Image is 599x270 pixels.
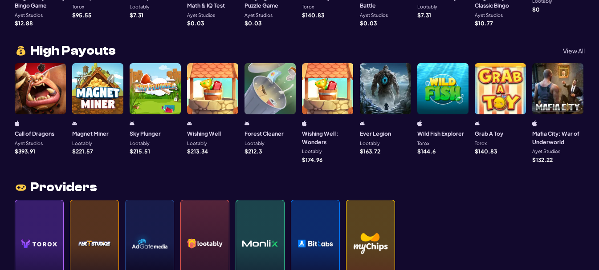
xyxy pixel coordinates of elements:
img: android [187,121,192,126]
h3: Call of Dragons [15,129,54,137]
p: $ 163.72 [360,149,380,154]
p: Lootably [302,149,322,154]
p: Lootably [187,141,207,146]
p: Ayet Studios [244,13,273,18]
img: android [360,121,365,126]
p: Lootably [244,141,265,146]
p: Torox [302,4,314,9]
span: Providers [30,181,97,193]
p: Torox [475,141,487,146]
h3: Magnet Miner [72,129,109,137]
p: $ 10.77 [475,20,493,26]
p: Lootably [130,141,150,146]
p: $ 140.83 [475,149,497,154]
p: $ 213.34 [187,149,208,154]
p: Ayet Studios [360,13,388,18]
img: android [130,121,134,126]
img: ios [15,121,20,126]
p: Lootably [360,141,380,146]
p: $ 221.57 [72,149,93,154]
p: $ 215.51 [130,149,150,154]
p: $ 132.22 [532,157,553,162]
p: Lootably [130,4,150,9]
img: joystic [15,181,27,194]
p: $ 0 [532,7,540,12]
p: Ayet Studios [15,13,43,18]
p: $ 212.3 [244,149,262,154]
img: android [475,121,480,126]
h3: Mafia City: War of Underworld [532,129,583,146]
h3: Ever Legion [360,129,391,137]
img: android [244,121,249,126]
img: money [15,44,27,57]
p: $ 95.55 [72,12,92,18]
p: $ 174.96 [302,157,322,162]
p: $ 12.88 [15,20,33,26]
h3: Wishing Well [187,129,221,137]
p: $ 0.03 [187,20,204,26]
p: Ayet Studios [187,13,215,18]
p: $ 0.03 [244,20,261,26]
span: High Payouts [30,44,116,57]
h3: Wild Fish Explorer [417,129,464,137]
img: iphone/ipad [417,121,422,126]
h3: Wishing Well : Wonders [302,129,353,146]
h3: Forest Cleaner [244,129,284,137]
p: Lootably [417,4,437,9]
p: Ayet Studios [15,141,43,146]
p: $ 0.03 [360,20,377,26]
h3: Sky Plunger [130,129,161,137]
p: Ayet Studios [532,149,560,154]
p: $ 144.6 [417,149,436,154]
img: ios [532,121,537,126]
p: Torox [72,4,84,9]
p: $ 140.83 [302,12,324,18]
p: View All [563,48,585,54]
p: $ 7.31 [417,12,431,18]
h3: Grab A Toy [475,129,503,137]
p: Torox [417,141,429,146]
p: $ 7.31 [130,12,143,18]
img: android [72,121,77,126]
img: ios [302,121,307,126]
p: $ 393.91 [15,149,35,154]
p: Ayet Studios [475,13,503,18]
p: Lootably [72,141,92,146]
